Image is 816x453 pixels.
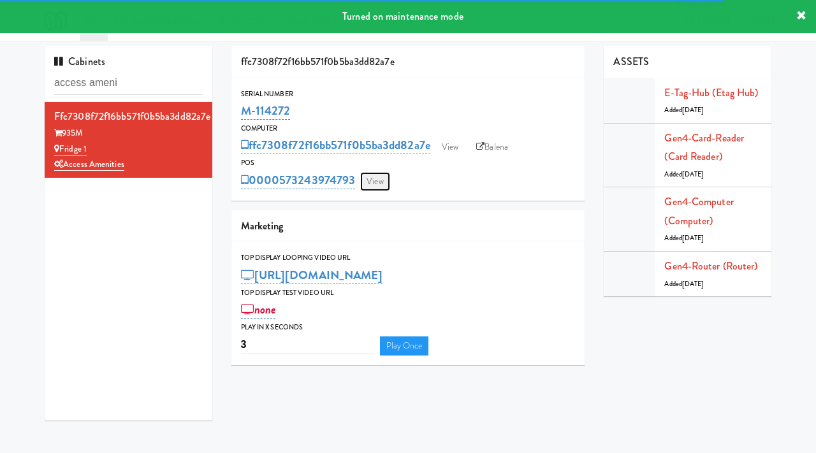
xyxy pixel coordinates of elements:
div: Serial Number [241,88,576,101]
div: Top Display Test Video Url [241,287,576,299]
span: [DATE] [682,233,704,243]
li: ffc7308f72f16bb571f0b5ba3dd82a7e935M Fridge 1Access Amenities [45,102,212,178]
a: Access Amenities [54,158,124,171]
div: 935M [54,126,203,141]
span: Marketing [241,219,284,233]
div: Top Display Looping Video Url [241,252,576,264]
input: Search cabinets [54,71,203,95]
span: Cabinets [54,54,105,69]
div: POS [241,157,576,169]
a: Gen4-router (Router) [664,259,757,273]
a: M-114272 [241,102,291,120]
div: Computer [241,122,576,135]
span: Added [664,279,704,289]
span: [DATE] [682,169,704,179]
div: ffc7308f72f16bb571f0b5ba3dd82a7e [54,107,203,126]
a: 0000573243974793 [241,171,356,189]
a: Play Once [380,336,429,356]
a: Gen4-card-reader (Card Reader) [664,131,744,164]
a: Gen4-computer (Computer) [664,194,733,228]
div: ffc7308f72f16bb571f0b5ba3dd82a7e [231,46,585,78]
a: [URL][DOMAIN_NAME] [241,266,383,284]
span: Added [664,105,704,115]
a: E-tag-hub (Etag Hub) [664,85,758,100]
a: View [360,172,390,191]
span: Added [664,169,704,179]
span: Added [664,233,704,243]
span: [DATE] [682,279,704,289]
span: ASSETS [613,54,649,69]
div: Play in X seconds [241,321,576,334]
span: Turned on maintenance mode [342,9,463,24]
span: [DATE] [682,105,704,115]
a: Fridge 1 [54,143,87,155]
a: ffc7308f72f16bb571f0b5ba3dd82a7e [241,136,430,154]
a: none [241,301,276,319]
a: Balena [470,138,514,157]
a: View [435,138,465,157]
